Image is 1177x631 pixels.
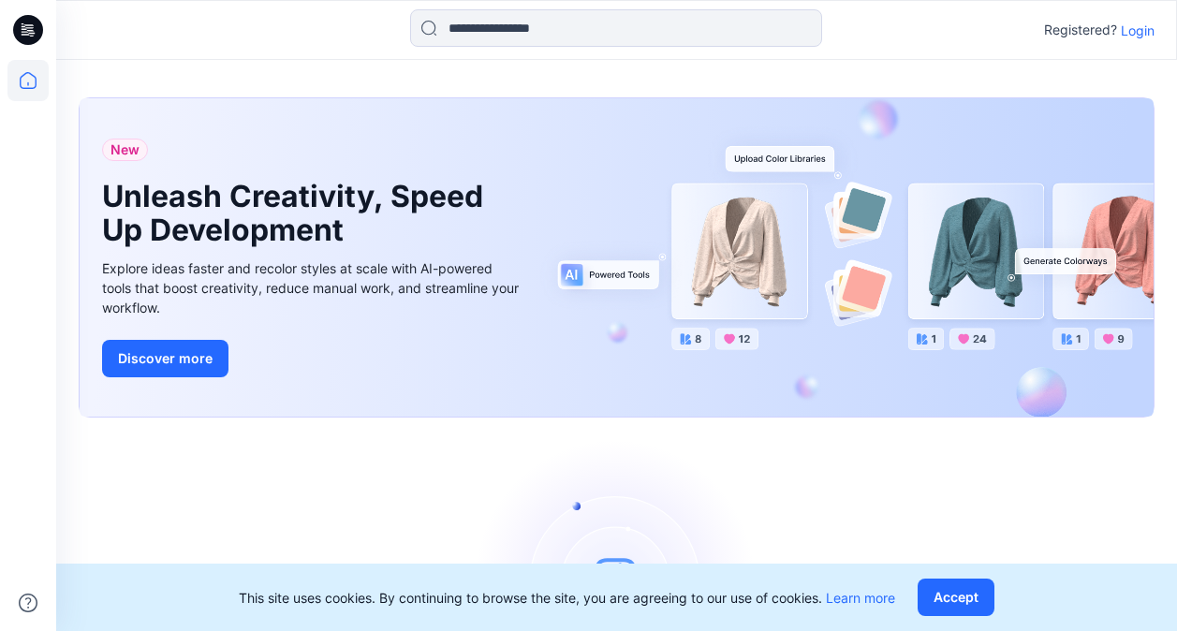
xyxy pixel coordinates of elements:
[102,340,523,377] a: Discover more
[239,588,895,608] p: This site uses cookies. By continuing to browse the site, you are agreeing to our use of cookies.
[826,590,895,606] a: Learn more
[102,340,228,377] button: Discover more
[1044,19,1117,41] p: Registered?
[918,579,994,616] button: Accept
[102,180,495,247] h1: Unleash Creativity, Speed Up Development
[102,258,523,317] div: Explore ideas faster and recolor styles at scale with AI-powered tools that boost creativity, red...
[1121,21,1155,40] p: Login
[110,139,140,161] span: New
